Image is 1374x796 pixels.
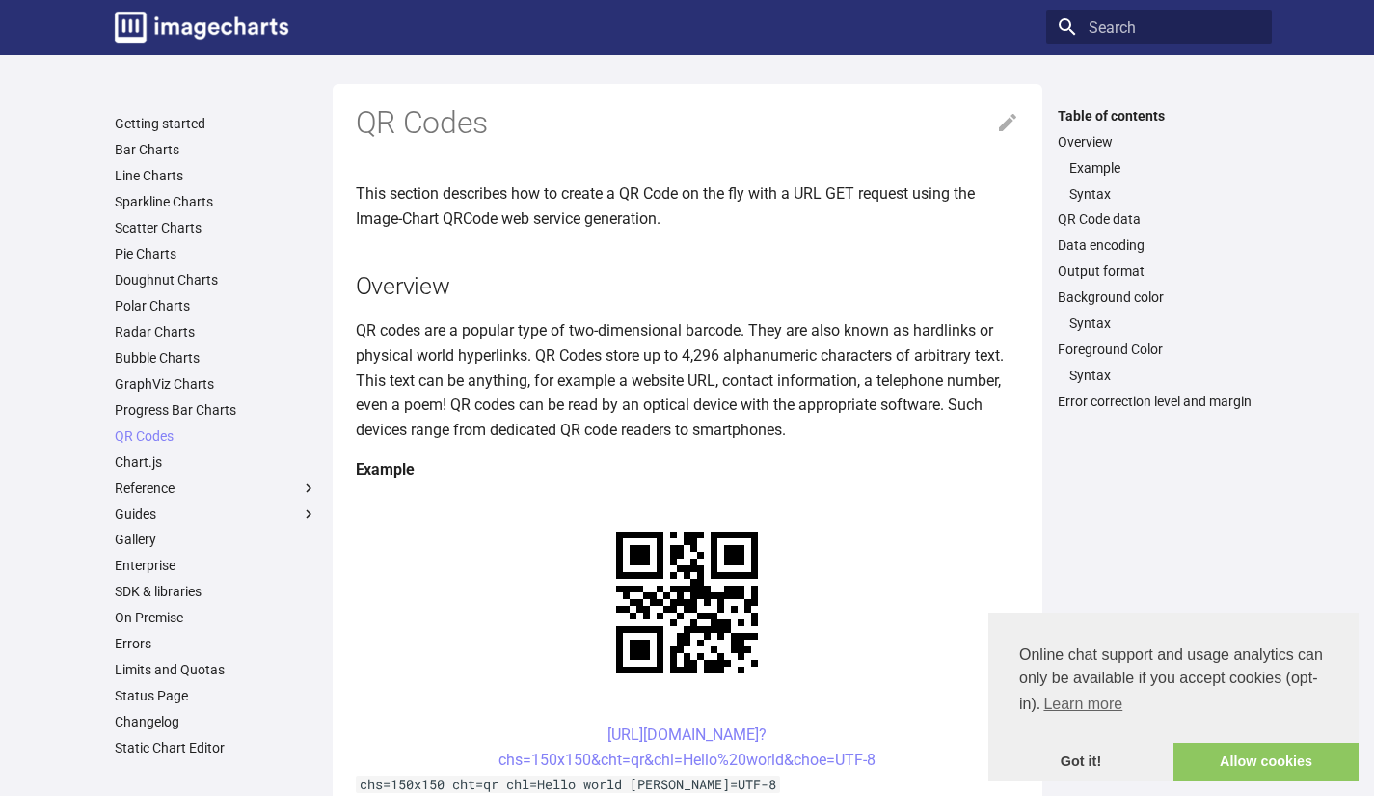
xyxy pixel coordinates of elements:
a: On Premise [115,609,317,626]
a: Data encoding [1058,236,1260,254]
nav: Overview [1058,159,1260,203]
a: [URL][DOMAIN_NAME]?chs=150x150&cht=qr&chl=Hello%20world&choe=UTF-8 [498,726,876,769]
nav: Background color [1058,315,1260,332]
a: Line Charts [115,167,317,184]
a: Background color [1058,288,1260,306]
a: Progress Bar Charts [115,401,317,419]
code: chs=150x150 cht=qr chl=Hello world [PERSON_NAME]=UTF-8 [356,776,780,793]
h1: QR Codes [356,103,1019,144]
a: Status Page [115,687,317,704]
a: Syntax [1069,315,1260,332]
nav: Foreground Color [1058,367,1260,384]
a: Changelog [115,713,317,730]
a: Syntax [1069,185,1260,203]
input: Search [1046,10,1272,44]
a: Scatter Charts [115,219,317,236]
a: Static Chart Editor [115,739,317,756]
a: Bubble Charts [115,349,317,367]
a: Foreground Color [1058,341,1260,358]
a: Bar Charts [115,141,317,158]
h2: Overview [356,269,1019,303]
a: Limits and Quotas [115,661,317,678]
a: Syntax [1069,367,1260,384]
label: Table of contents [1046,107,1272,124]
img: chart [582,498,792,707]
a: allow cookies [1173,743,1359,782]
a: Doughnut Charts [115,271,317,288]
img: logo [115,12,288,43]
a: Errors [115,635,317,652]
label: Reference [115,480,317,497]
a: QR Code data [1058,210,1260,228]
a: Output format [1058,262,1260,280]
a: Sparkline Charts [115,193,317,210]
a: dismiss cookie message [988,743,1173,782]
div: cookieconsent [988,613,1359,781]
a: SDK & libraries [115,583,317,600]
span: Online chat support and usage analytics can only be available if you accept cookies (opt-in). [1019,644,1328,719]
p: QR codes are a popular type of two-dimensional barcode. They are also known as hardlinks or physi... [356,318,1019,442]
a: Overview [1058,133,1260,151]
a: Image-Charts documentation [107,4,296,51]
p: This section describes how to create a QR Code on the fly with a URL GET request using the Image-... [356,181,1019,231]
a: Polar Charts [115,297,317,315]
a: Gallery [115,531,317,548]
a: Chart.js [115,453,317,471]
a: Radar Charts [115,323,317,341]
a: Getting started [115,115,317,132]
h4: Example [356,457,1019,482]
a: Error correction level and margin [1058,393,1260,410]
a: Example [1069,159,1260,177]
a: GraphViz Charts [115,375,317,393]
a: Enterprise [115,557,317,574]
a: Pie Charts [115,245,317,262]
nav: Table of contents [1046,107,1272,411]
a: QR Codes [115,427,317,445]
a: learn more about cookies [1040,690,1125,719]
label: Guides [115,506,317,523]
